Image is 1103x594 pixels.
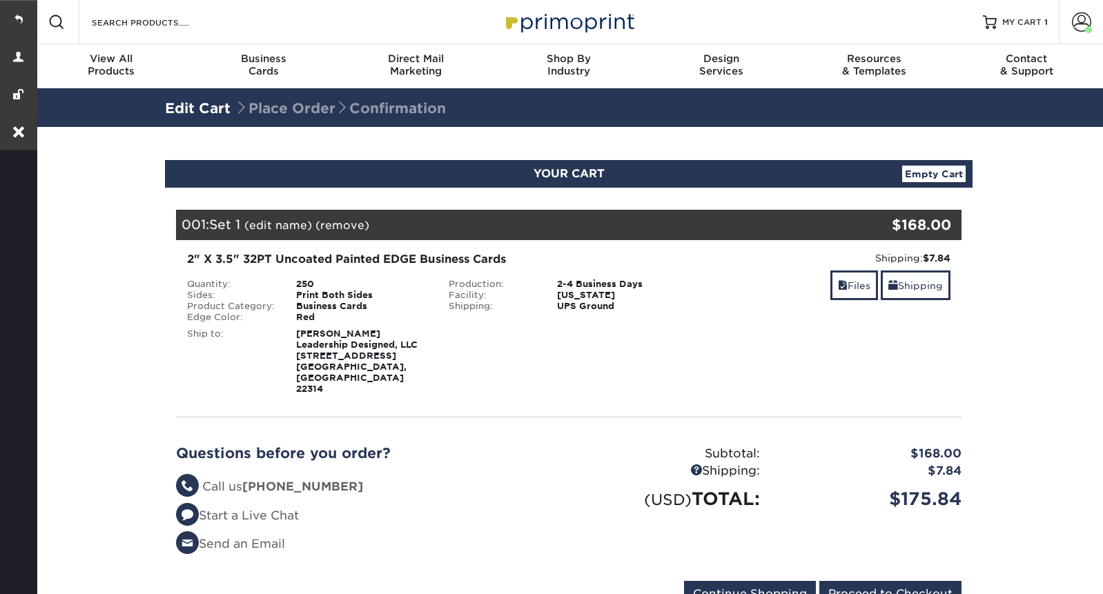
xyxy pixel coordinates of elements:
div: Production: [438,279,547,290]
div: Quantity: [177,279,286,290]
span: Shop By [492,52,645,65]
small: (USD) [644,491,692,508]
div: & Templates [798,52,950,77]
a: Shop ByIndustry [492,44,645,88]
div: Shipping: [438,301,547,312]
div: UPS Ground [547,301,699,312]
a: BusinessCards [187,44,340,88]
div: Shipping: [569,462,770,480]
a: View AllProducts [35,44,187,88]
div: Facility: [438,290,547,301]
a: Shipping [881,270,950,300]
div: [US_STATE] [547,290,699,301]
span: Direct Mail [340,52,492,65]
div: Sides: [177,290,286,301]
a: (edit name) [244,219,312,232]
a: Resources& Templates [798,44,950,88]
span: MY CART [1002,17,1042,28]
div: $168.00 [770,445,972,463]
div: 2" X 3.5" 32PT Uncoated Painted EDGE Business Cards [187,251,689,268]
img: Primoprint [500,7,638,37]
a: Send an Email [176,537,285,551]
a: Start a Live Chat [176,508,299,522]
div: $7.84 [770,462,972,480]
span: Business [187,52,340,65]
a: DesignServices [645,44,798,88]
span: YOUR CART [534,167,605,180]
strong: [PHONE_NUMBER] [242,479,363,493]
span: View All [35,52,187,65]
span: Set 1 [209,217,240,232]
a: Files [830,270,878,300]
input: SEARCH PRODUCTS..... [90,14,225,30]
div: & Support [950,52,1103,77]
strong: $7.84 [923,253,950,264]
div: Red [286,312,438,323]
span: 1 [1044,17,1048,27]
span: Place Order Confirmation [235,100,446,117]
span: Design [645,52,798,65]
div: Ship to: [177,328,286,395]
div: Print Both Sides [286,290,438,301]
li: Call us [176,478,558,496]
span: Contact [950,52,1103,65]
div: Marketing [340,52,492,77]
div: Products [35,52,187,77]
a: (remove) [315,219,369,232]
strong: [PERSON_NAME] Leadership Designed, LLC [STREET_ADDRESS] [GEOGRAPHIC_DATA], [GEOGRAPHIC_DATA] 22314 [296,328,418,394]
span: shipping [888,280,898,291]
span: files [838,280,848,291]
a: Contact& Support [950,44,1103,88]
div: TOTAL: [569,486,770,512]
h2: Questions before you order? [176,445,558,462]
div: Subtotal: [569,445,770,463]
a: Empty Cart [902,166,966,182]
div: Industry [492,52,645,77]
div: $168.00 [830,215,951,235]
div: Business Cards [286,301,438,312]
div: Shipping: [710,251,950,265]
div: Product Category: [177,301,286,312]
div: $175.84 [770,486,972,512]
a: Edit Cart [165,100,231,117]
span: Resources [798,52,950,65]
div: 001: [176,210,830,240]
div: 250 [286,279,438,290]
div: Cards [187,52,340,77]
a: Direct MailMarketing [340,44,492,88]
div: Edge Color: [177,312,286,323]
div: 2-4 Business Days [547,279,699,290]
div: Services [645,52,798,77]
